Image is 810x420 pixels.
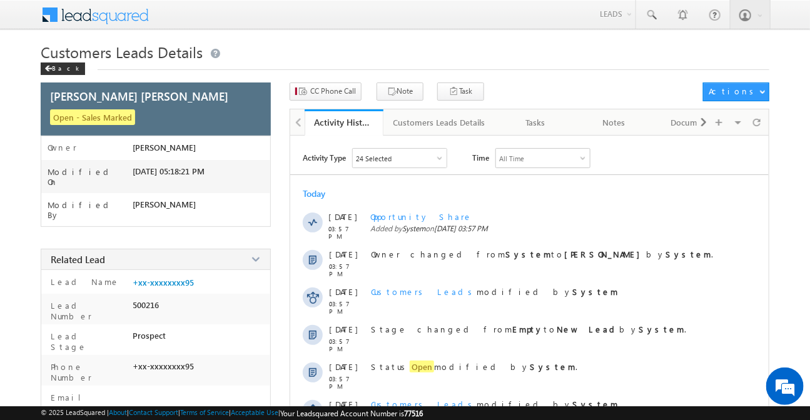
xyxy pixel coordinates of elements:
label: Email [48,392,91,402]
strong: System [666,249,711,259]
span: [DATE] [329,399,357,409]
span: Added by on [370,224,734,233]
label: Phone Number [48,361,128,382]
span: Status modified by . [371,361,577,372]
span: Open - Sales Marked [50,109,135,125]
span: modified by [371,286,618,297]
div: Activity History [314,116,374,128]
a: Tasks [497,109,575,136]
span: [DATE] 03:57 PM [434,224,488,233]
button: Task [437,82,484,101]
div: Notes [585,115,642,130]
label: Modified On [48,167,133,187]
span: Customers Leads Details [41,42,203,62]
span: Customers Leads [371,399,477,409]
label: Lead Stage [48,331,128,352]
span: Activity Type [303,148,346,167]
a: Notes [575,109,654,136]
a: Terms of Service [180,408,229,416]
strong: [PERSON_NAME] [564,249,646,259]
span: [DATE] [329,324,357,334]
div: Documents [664,115,721,130]
span: 03:57 PM [329,300,367,315]
span: [DATE] [328,211,357,222]
span: Opportunity Share [370,211,472,222]
div: All Time [499,154,524,162]
span: Related Lead [51,253,105,266]
label: Modified By [48,200,133,220]
div: Actions [709,86,758,97]
strong: System [572,399,618,409]
label: Lead Number [48,300,128,321]
span: [DATE] [329,249,357,259]
span: [PERSON_NAME] [PERSON_NAME] [50,88,228,104]
button: Note [377,82,423,101]
span: [PERSON_NAME] [133,199,196,209]
span: Your Leadsquared Account Number is [280,409,423,418]
span: © 2025 LeadSquared | | | | | [41,408,423,418]
strong: System [530,361,575,372]
span: System [402,224,425,233]
a: +xx-xxxxxxxx95 [133,277,194,287]
span: Stage changed from to by . [371,324,686,334]
a: About [109,408,127,416]
strong: System [572,286,618,297]
div: Back [41,62,85,75]
strong: System [639,324,684,334]
a: Documents [654,109,732,136]
a: Acceptable Use [231,408,278,416]
span: [DATE] [329,286,357,297]
div: Today [303,187,343,199]
span: [DATE] [329,361,357,372]
span: Prospect [133,331,166,341]
span: Customers Leads [371,286,477,297]
button: CC Phone Call [290,82,362,101]
a: Activity History [305,109,383,136]
label: Lead Name [48,276,119,287]
span: 77516 [404,409,423,418]
a: Customers Leads Details [383,109,497,136]
span: 03:57 PM [329,262,367,277]
span: [PERSON_NAME] [133,142,196,152]
div: 24 Selected [356,154,392,162]
span: 03:57 PM [329,375,367,390]
span: 03:57 PM [328,225,366,240]
div: Tasks [507,115,564,130]
strong: New Lead [557,324,619,334]
span: CC Phone Call [310,86,356,97]
span: Time [472,148,489,167]
label: Owner [48,142,77,152]
span: modified by [371,399,618,409]
strong: Empty [512,324,544,334]
span: 03:57 PM [329,337,367,352]
span: Owner changed from to by . [371,249,713,259]
div: Customers Leads Details [393,115,485,130]
span: Open [410,361,434,372]
a: Contact Support [129,408,178,416]
strong: System [505,249,551,259]
span: +xx-xxxxxxxx95 [133,361,194,371]
button: Actions [703,82,769,101]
